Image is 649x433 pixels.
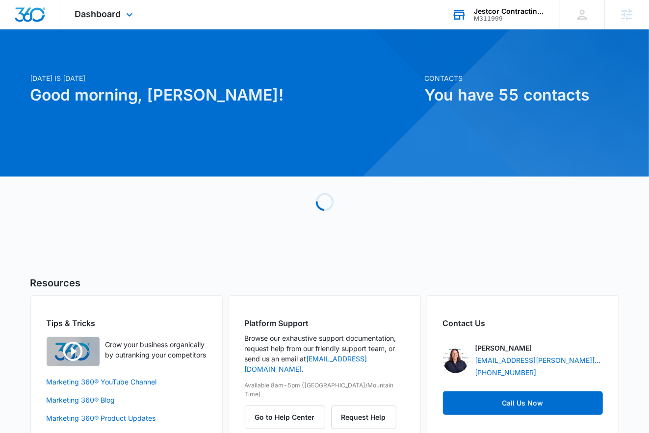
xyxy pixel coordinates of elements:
a: Marketing 360® Blog [47,395,207,405]
p: Browse our exhaustive support documentation, request help from our friendly support team, or send... [245,333,405,374]
h2: Tips & Tricks [47,317,207,329]
img: Quick Overview Video [47,337,100,366]
h1: You have 55 contacts [425,83,619,107]
p: Available 8am-5pm ([GEOGRAPHIC_DATA]/Mountain Time) [245,381,405,399]
h2: Contact Us [443,317,603,329]
a: Marketing 360® YouTube Channel [47,377,207,387]
div: account name [474,7,545,15]
p: [DATE] is [DATE] [30,73,419,83]
p: Contacts [425,73,619,83]
h2: Platform Support [245,317,405,329]
div: account id [474,15,545,22]
a: Request Help [331,413,396,421]
a: Go to Help Center [245,413,331,421]
a: [PHONE_NUMBER] [475,367,537,378]
button: Request Help [331,406,396,429]
span: Dashboard [75,9,121,19]
p: Grow your business organically by outranking your competitors [105,339,207,360]
h1: Good morning, [PERSON_NAME]! [30,83,419,107]
p: [PERSON_NAME] [475,343,532,353]
button: Go to Help Center [245,406,325,429]
img: Karissa Harris [443,348,468,373]
a: Marketing 360® Product Updates [47,413,207,423]
h5: Resources [30,276,619,290]
a: [EMAIL_ADDRESS][PERSON_NAME][DOMAIN_NAME] [475,355,603,365]
a: Call Us Now [443,391,603,415]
